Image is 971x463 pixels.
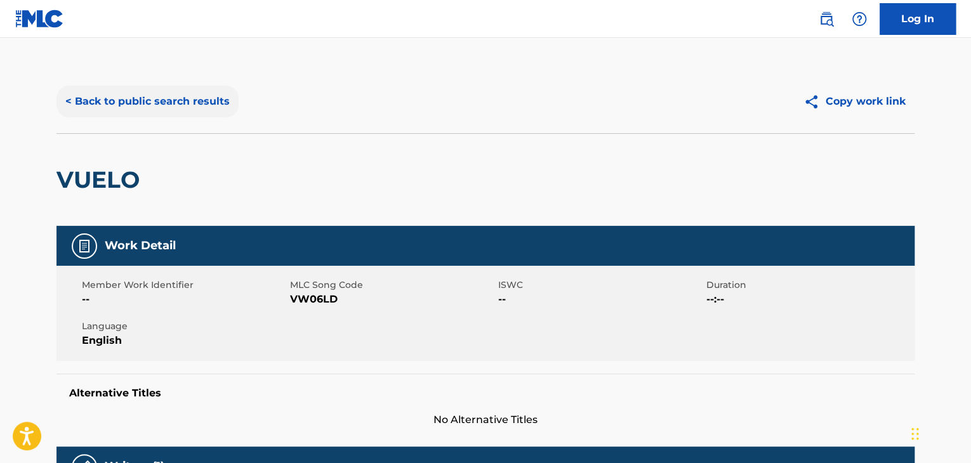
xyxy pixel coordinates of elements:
[69,387,902,400] h5: Alternative Titles
[77,238,92,254] img: Work Detail
[908,402,971,463] iframe: Chat Widget
[82,320,287,333] span: Language
[56,86,239,117] button: < Back to public search results
[56,166,146,194] h2: VUELO
[706,292,911,307] span: --:--
[880,3,956,35] a: Log In
[82,278,287,292] span: Member Work Identifier
[498,278,703,292] span: ISWC
[498,292,703,307] span: --
[290,278,495,292] span: MLC Song Code
[15,10,64,28] img: MLC Logo
[706,278,911,292] span: Duration
[911,415,919,453] div: Arrastrar
[56,412,915,427] span: No Alternative Titles
[290,292,495,307] span: VW06LD
[852,11,867,27] img: help
[82,292,287,307] span: --
[814,6,839,32] a: Public Search
[795,86,915,117] button: Copy work link
[105,238,176,253] h5: Work Detail
[803,94,826,110] img: Copy work link
[847,6,872,32] div: Help
[819,11,834,27] img: search
[82,333,287,348] span: English
[908,402,971,463] div: Widget de chat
